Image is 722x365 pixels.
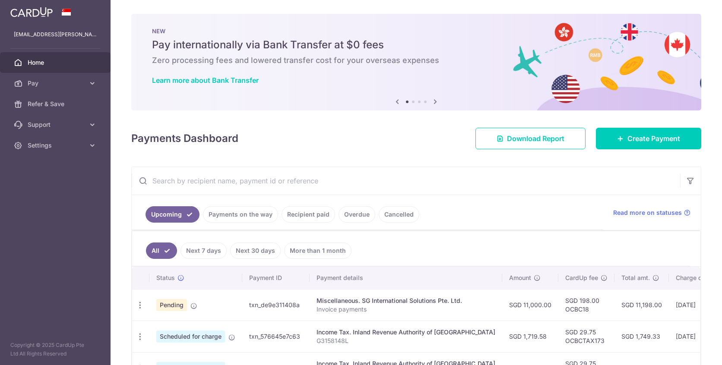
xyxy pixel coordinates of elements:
[156,274,175,282] span: Status
[28,58,85,67] span: Home
[339,206,375,223] a: Overdue
[152,55,681,66] h6: Zero processing fees and lowered transfer cost for your overseas expenses
[614,289,669,321] td: SGD 11,198.00
[10,7,53,17] img: CardUp
[310,267,502,289] th: Payment details
[152,76,259,85] a: Learn more about Bank Transfer
[565,274,598,282] span: CardUp fee
[156,330,225,343] span: Scheduled for charge
[180,242,227,259] a: Next 7 days
[502,289,558,321] td: SGD 11,000.00
[28,141,85,150] span: Settings
[475,128,586,149] a: Download Report
[132,167,680,195] input: Search by recipient name, payment id or reference
[152,38,681,52] h5: Pay internationally via Bank Transfer at $0 fees
[317,337,495,345] p: G3158148L
[146,206,199,223] a: Upcoming
[242,321,310,352] td: txn_576645e7c63
[379,206,419,223] a: Cancelled
[242,267,310,289] th: Payment ID
[621,274,650,282] span: Total amt.
[203,206,278,223] a: Payments on the way
[502,321,558,352] td: SGD 1,719.58
[558,321,614,352] td: SGD 29.75 OCBCTAX173
[613,208,690,217] a: Read more on statuses
[614,321,669,352] td: SGD 1,749.33
[152,28,681,35] p: NEW
[676,274,711,282] span: Charge date
[317,296,495,305] div: Miscellaneous. SG International Solutions Pte. Ltd.
[156,299,187,311] span: Pending
[284,242,351,259] a: More than 1 month
[28,79,85,88] span: Pay
[146,242,177,259] a: All
[14,30,97,39] p: [EMAIL_ADDRESS][PERSON_NAME][DOMAIN_NAME]
[613,208,682,217] span: Read more on statuses
[596,128,701,149] a: Create Payment
[558,289,614,321] td: SGD 198.00 OCBC18
[507,133,564,144] span: Download Report
[317,305,495,314] p: Invoice payments
[317,328,495,337] div: Income Tax. Inland Revenue Authority of [GEOGRAPHIC_DATA]
[230,242,281,259] a: Next 30 days
[627,133,680,144] span: Create Payment
[28,120,85,129] span: Support
[131,14,701,110] img: Bank transfer banner
[131,131,238,146] h4: Payments Dashboard
[28,100,85,108] span: Refer & Save
[242,289,310,321] td: txn_de9e311408a
[509,274,531,282] span: Amount
[282,206,335,223] a: Recipient paid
